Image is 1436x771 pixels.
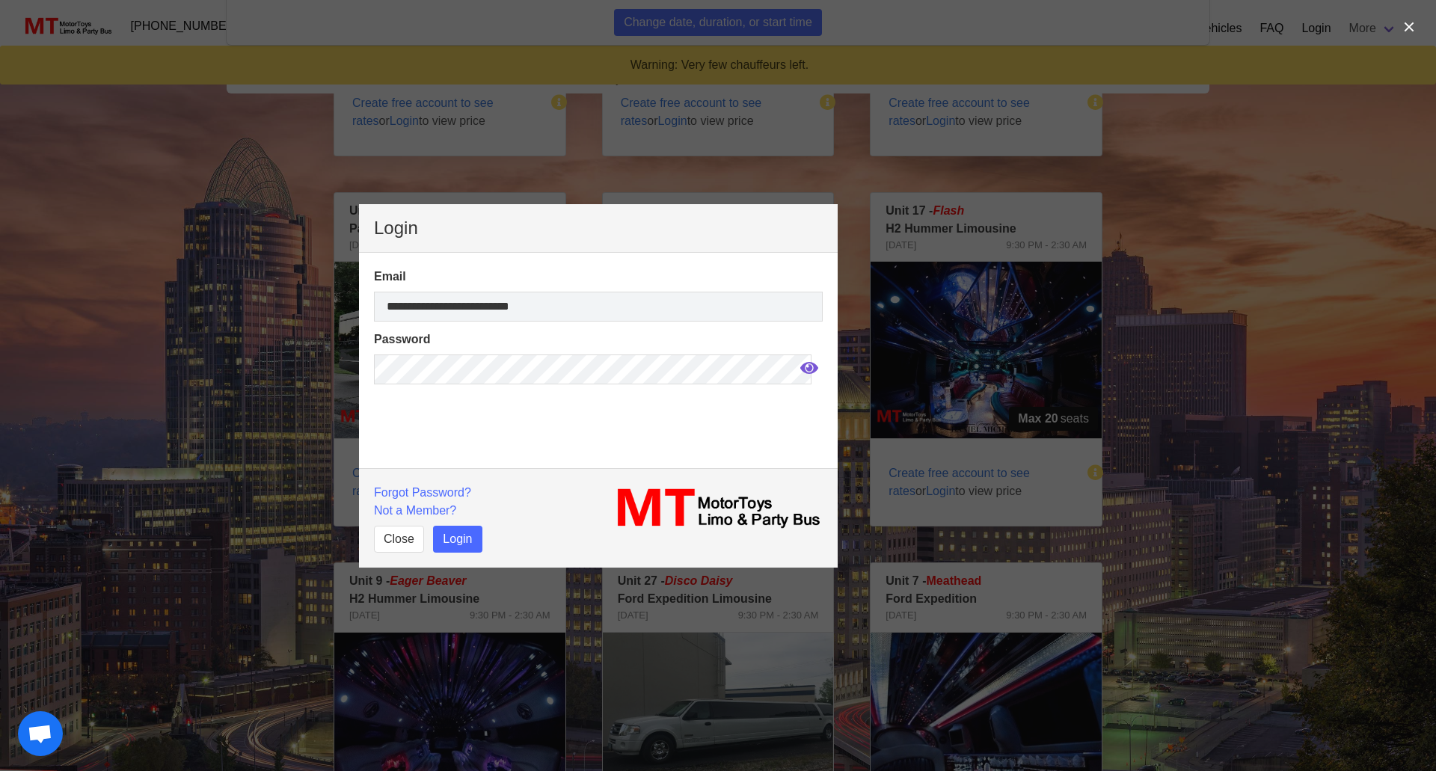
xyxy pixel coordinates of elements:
[374,219,823,237] p: Login
[374,393,601,506] iframe: reCAPTCHA
[374,268,823,286] label: Email
[374,331,823,348] label: Password
[433,526,482,553] button: Login
[18,711,63,756] a: Open chat
[374,504,456,517] a: Not a Member?
[374,526,424,553] button: Close
[607,484,823,533] img: MT_logo_name.png
[374,486,471,499] a: Forgot Password?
